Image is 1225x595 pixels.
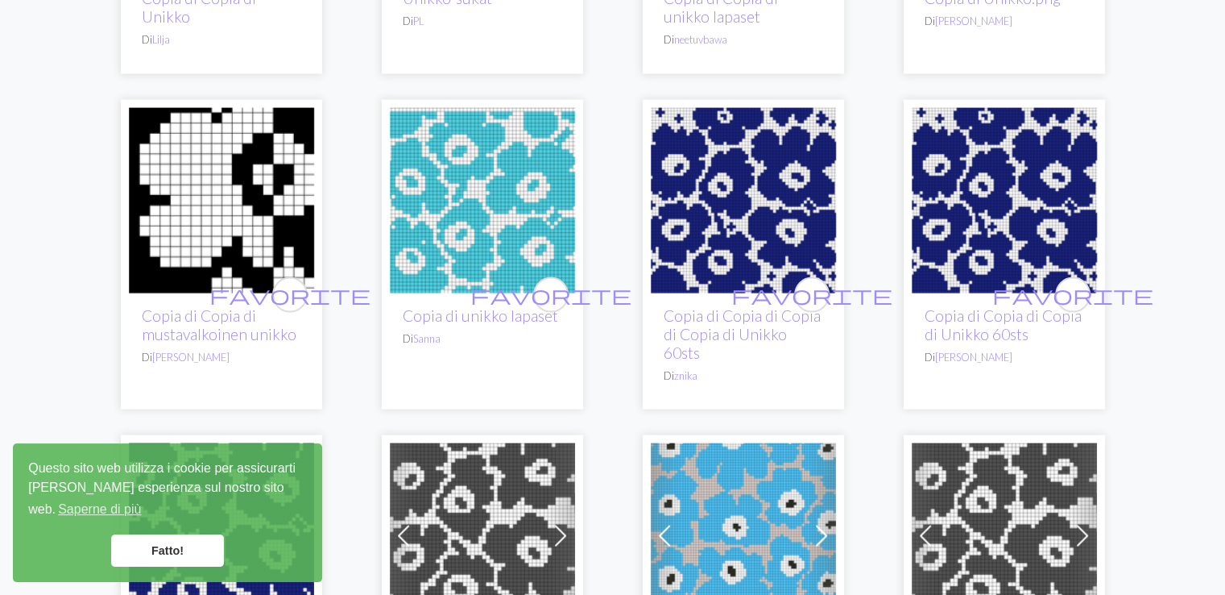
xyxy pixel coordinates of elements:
a: ignora il messaggio sui cookie [111,535,224,567]
img: Unikko [912,108,1097,293]
a: Copia di Copia di mustavalkoinen unikko [142,306,296,343]
a: Lilja [152,33,170,46]
font: Di [664,369,674,382]
span: favorite [470,282,631,307]
i: favourite [470,279,631,311]
span: favorite [209,282,370,307]
img: unikko lapaset [390,108,575,293]
a: Sanna [413,332,441,345]
i: favourite [731,279,892,311]
img: mustavalkoinen unikko [129,108,314,293]
a: PL [413,15,424,27]
a: Copia di Copia di Copia di Unikko 60sts [925,306,1082,343]
font: Di [403,15,413,27]
a: Copia di Copia di Copia di Copia di Unikko 60sts [664,306,821,362]
font: Questo sito web utilizza i cookie per assicurarti [PERSON_NAME] esperienza sul nostro sito web. [28,461,296,516]
a: scopri di più sui cookie [56,497,144,522]
button: favourite [794,277,830,313]
a: znika [674,369,697,382]
button: favourite [533,277,569,313]
a: mustavalkoinen unikko [129,191,314,206]
a: [PERSON_NAME] [935,15,1012,27]
font: Di [403,332,413,345]
a: neetuvbawa [674,33,727,46]
i: favourite [209,279,370,311]
span: favorite [992,282,1153,307]
span: favorite [731,282,892,307]
a: Copia di unikko lapaset [403,306,558,325]
font: Di [664,33,674,46]
font: Di [925,351,935,364]
i: favourite [992,279,1153,311]
a: unico [912,526,1097,542]
a: unikko.jpg [651,526,836,542]
font: Di [142,351,152,364]
img: Unikko [651,108,836,293]
font: Fatto! [151,544,184,557]
button: favourite [1055,277,1090,313]
a: unico [390,526,575,542]
a: [PERSON_NAME] [152,351,230,364]
a: Unikko [912,191,1097,206]
font: Di [925,15,935,27]
font: Di [142,33,152,46]
div: consenso sui cookie [13,443,322,582]
button: favourite [272,277,308,313]
a: Unikko [651,191,836,206]
a: unikko lapaset [390,191,575,206]
a: [PERSON_NAME] [935,351,1012,364]
font: Saperne di più [58,502,141,516]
